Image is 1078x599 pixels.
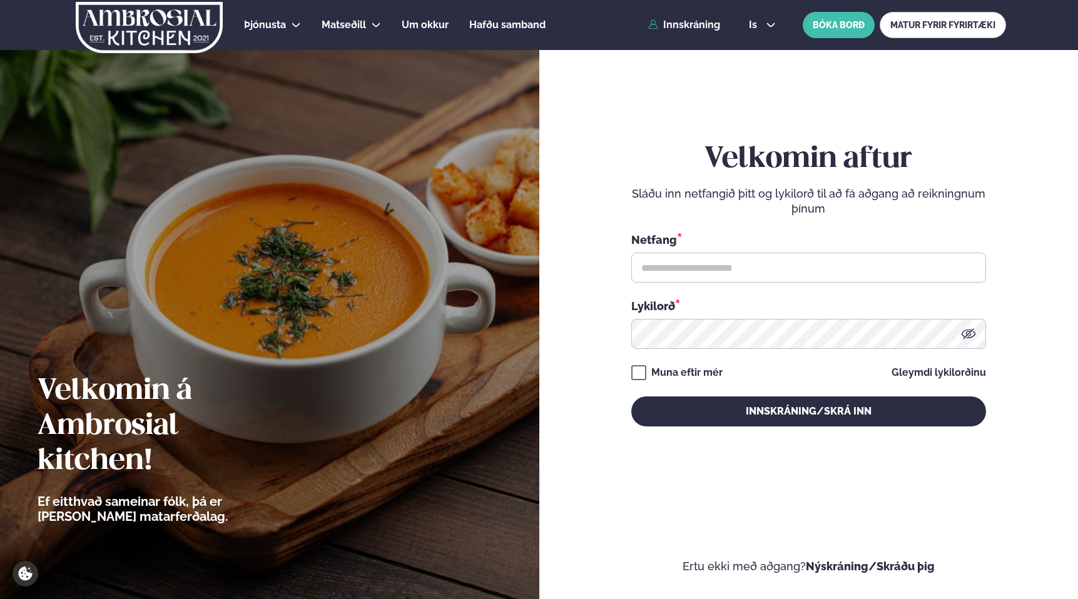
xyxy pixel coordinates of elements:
a: Um okkur [402,18,449,33]
span: is [749,20,761,30]
p: Ertu ekki með aðgang? [577,559,1041,574]
a: Nýskráning/Skráðu þig [806,560,935,573]
span: Um okkur [402,19,449,31]
a: Hafðu samband [469,18,546,33]
p: Sláðu inn netfangið þitt og lykilorð til að fá aðgang að reikningnum þínum [631,186,986,216]
h2: Velkomin á Ambrosial kitchen! [38,374,297,479]
button: BÓKA BORÐ [803,12,875,38]
span: Matseðill [322,19,366,31]
a: MATUR FYRIR FYRIRTÆKI [880,12,1006,38]
a: Gleymdi lykilorðinu [892,368,986,378]
a: Cookie settings [13,561,38,586]
h2: Velkomin aftur [631,142,986,177]
div: Lykilorð [631,298,986,314]
img: logo [74,2,224,53]
a: Matseðill [322,18,366,33]
button: Innskráning/Skrá inn [631,396,986,426]
a: Þjónusta [244,18,286,33]
p: Ef eitthvað sameinar fólk, þá er [PERSON_NAME] matarferðalag. [38,494,297,524]
span: Hafðu samband [469,19,546,31]
button: is [739,20,786,30]
a: Innskráning [648,19,720,31]
div: Netfang [631,231,986,248]
span: Þjónusta [244,19,286,31]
